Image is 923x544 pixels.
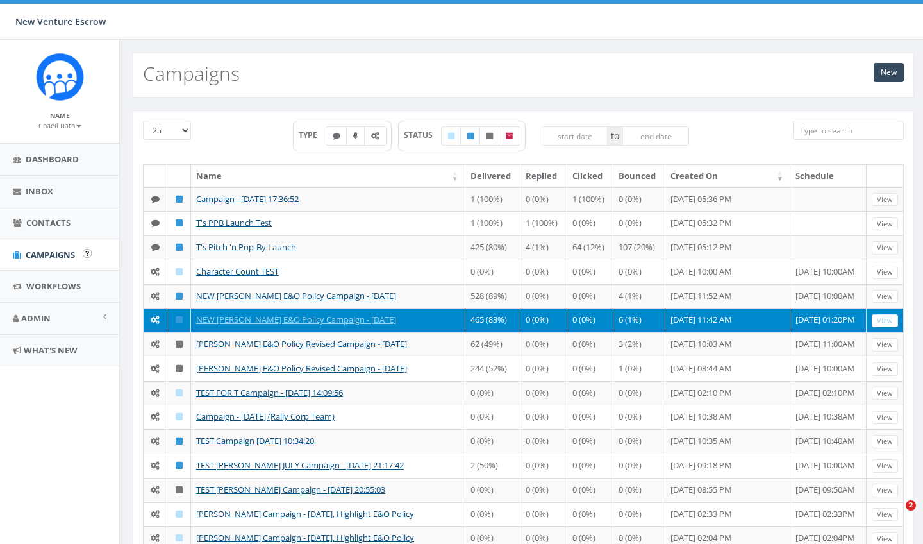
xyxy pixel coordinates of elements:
span: STATUS [404,130,442,140]
i: Ringless Voice Mail [353,132,358,140]
td: 0 (0%) [520,357,567,381]
td: 0 (0%) [567,284,613,309]
a: View [872,411,898,425]
label: Text SMS [326,126,347,146]
td: [DATE] 02:10PM [790,381,867,405]
td: 4 (1%) [520,235,567,260]
a: View [872,314,898,328]
td: 0 (0%) [613,381,665,405]
td: [DATE] 10:03 AM [665,332,790,357]
i: Published [176,316,183,324]
a: [PERSON_NAME] E&O Policy Revised Campaign - [DATE] [196,362,407,374]
i: Draft [176,268,183,276]
td: 528 (89%) [465,284,520,309]
td: 0 (0%) [520,332,567,357]
span: Campaigns [26,249,75,260]
td: 4 (1%) [613,284,665,309]
input: Type to search [793,121,904,140]
i: Draft [176,412,183,421]
input: Submit [83,249,92,258]
td: 244 (52%) [465,357,520,381]
td: [DATE] 02:10 PM [665,381,790,405]
td: 64 (12%) [567,235,613,260]
i: Published [176,461,183,470]
td: [DATE] 08:55 PM [665,478,790,502]
i: Automated Message [151,510,160,518]
td: 0 (0%) [567,454,613,478]
td: 0 (0%) [613,478,665,502]
h2: Campaigns [143,63,240,84]
td: 0 (0%) [520,308,567,332]
td: [DATE] 02:33 PM [665,502,790,527]
td: [DATE] 08:44 AM [665,357,790,381]
a: TEST [PERSON_NAME] Campaign - [DATE] 20:55:03 [196,484,385,495]
i: Automated Message [151,292,160,300]
td: [DATE] 05:32 PM [665,211,790,235]
td: 0 (0%) [567,260,613,284]
td: 3 (2%) [613,332,665,357]
span: Admin [21,312,51,324]
i: Automated Message [151,461,160,470]
td: 0 (0%) [520,502,567,527]
i: Unpublished [176,364,183,373]
td: 0 (0%) [567,211,613,235]
span: to [608,126,622,146]
td: 0 (0%) [567,478,613,502]
a: T's Pitch 'n Pop-By Launch [196,241,296,253]
td: 0 (0%) [520,284,567,309]
i: Unpublished [176,486,183,494]
span: Contacts [26,217,71,228]
a: [PERSON_NAME] E&O Policy Revised Campaign - [DATE] [196,338,407,350]
i: Published [176,219,183,227]
td: [DATE] 05:12 PM [665,235,790,260]
i: Automated Message [151,486,160,494]
td: 0 (0%) [520,381,567,405]
iframe: Intercom live chat [879,500,910,531]
a: View [872,193,898,207]
td: 0 (0%) [465,381,520,405]
td: 0 (0%) [465,478,520,502]
a: NEW [PERSON_NAME] E&O Policy Campaign - [DATE] [196,314,396,325]
a: T's PPB Launch Test [196,217,272,228]
td: 0 (0%) [465,429,520,454]
a: Character Count TEST [196,266,279,277]
i: Draft [176,510,183,518]
td: 0 (0%) [567,502,613,527]
td: [DATE] 10:00 AM [665,260,790,284]
td: 0 (0%) [567,332,613,357]
i: Unpublished [486,132,493,140]
td: [DATE] 11:00AM [790,332,867,357]
td: 0 (0%) [520,478,567,502]
th: Name: activate to sort column ascending [191,165,465,187]
td: 6 (1%) [613,308,665,332]
label: Archived [499,126,520,146]
th: Delivered [465,165,520,187]
td: 107 (20%) [613,235,665,260]
td: 0 (0%) [613,405,665,429]
i: Automated Message [151,268,160,276]
a: [PERSON_NAME] Campaign - [DATE], Highlight E&O Policy [196,508,414,520]
span: Dashboard [26,153,79,165]
i: Automated Message [151,389,160,397]
td: [DATE] 10:40AM [790,429,867,454]
a: NEW [PERSON_NAME] E&O Policy Campaign - [DATE] [196,290,396,302]
td: 465 (83%) [465,308,520,332]
i: Automated Message [151,364,160,373]
th: Bounced [613,165,665,187]
i: Automated Message [151,412,160,421]
i: Text SMS [333,132,340,140]
i: Text SMS [151,195,160,203]
td: 0 (0%) [567,405,613,429]
td: [DATE] 11:42 AM [665,308,790,332]
a: TEST FOR T Campaign - [DATE] 14:09:56 [196,387,343,398]
td: 0 (0%) [567,308,613,332]
a: View [872,508,898,522]
td: 1 (100%) [567,187,613,212]
span: 2 [906,500,916,511]
label: Ringless Voice Mail [346,126,365,146]
i: Published [467,132,474,140]
td: [DATE] 10:00AM [790,284,867,309]
i: Draft [176,389,183,397]
i: Text SMS [151,219,160,227]
img: Rally_Corp_Icon_1.png [36,53,84,101]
